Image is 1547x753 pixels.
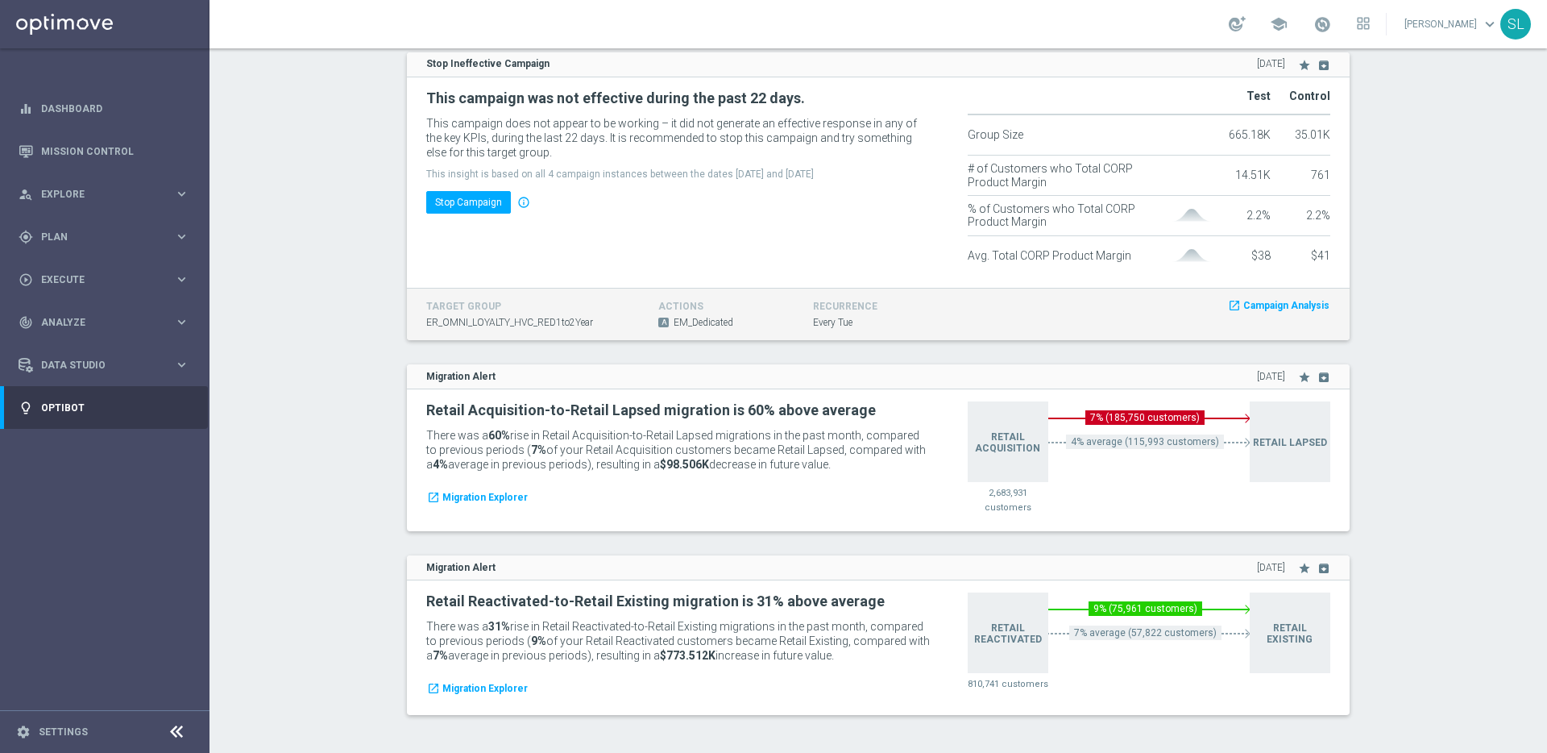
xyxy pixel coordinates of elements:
td: 14.51K [1211,156,1271,196]
i: keyboard_arrow_right [174,229,189,244]
div: track_changes Analyze keyboard_arrow_right [18,316,190,329]
i: archive [1317,562,1330,575]
div: Execute [19,272,174,287]
td: 2.2% [1211,196,1271,236]
p: 7% average (57,822 customers) [1069,626,1221,640]
h2: Retail Acquisition-to-Retail Lapsed migration is 60% above average [426,401,931,420]
h2: This campaign was not effective during the past 22 days. [426,89,931,108]
h4: recurrence [813,301,944,312]
b: 7% [433,649,448,662]
td: Avg. Total CORP Product Margin [968,235,1172,275]
button: star [1298,364,1311,384]
strong: Migration Alert [426,562,496,573]
span: A [658,318,669,327]
td: $41 [1271,235,1330,275]
td: 35.01K [1271,114,1330,155]
h4: actions [658,301,789,312]
p: 810,741 customers [968,677,1048,692]
div: Mission Control [19,130,189,173]
b: 31% [488,620,510,633]
p: 9% (75,961 customers) [1089,601,1202,616]
div: Optibot [19,386,189,429]
strong: Migration Alert [426,371,496,382]
button: archive [1313,555,1330,575]
i: keyboard_arrow_right [174,357,189,372]
i: info_outline [513,193,534,211]
button: play_circle_outline Execute keyboard_arrow_right [18,273,190,286]
i: launch [427,682,440,696]
h4: Retail Acquisition [968,431,1048,454]
span: [DATE] [1257,57,1285,71]
b: $773.512K [660,649,715,662]
i: keyboard_arrow_right [174,186,189,202]
button: star [1298,555,1311,575]
span: Test [1246,89,1271,103]
span: keyboard_arrow_down [1481,15,1499,33]
button: Stop Campaign [426,191,511,214]
div: Explore [19,187,174,202]
p: This campaign does not appear to be working – it did not generate an effective response in any of... [426,116,931,160]
i: star [1298,371,1311,384]
i: gps_fixed [19,230,33,244]
i: launch [427,491,440,505]
b: $98.506K [660,458,709,471]
h4: Retail Reactivated [968,622,1048,645]
button: gps_fixed Plan keyboard_arrow_right [18,231,190,243]
a: Optibot [41,386,189,429]
a: Settings [39,727,88,737]
p: This insight is based on all 4 campaign instances between the dates [DATE] and [DATE] [426,168,944,181]
i: keyboard_arrow_right [174,314,189,330]
span: Migration Explorer [442,682,528,696]
td: # of Customers who Total CORP Product Margin [968,156,1172,196]
span: Explore [41,189,174,199]
i: archive [1317,59,1330,72]
td: 761 [1271,156,1330,196]
div: Plan [19,230,174,244]
button: Data Studio keyboard_arrow_right [18,359,190,372]
p: 4% average (115,993 customers) [1066,435,1224,449]
i: track_changes [19,315,33,330]
strong: Stop Ineffective Campaign [426,58,550,69]
button: archive [1313,52,1330,72]
h2: Retail Reactivated-to-Retail Existing migration is 31% above average [426,592,931,611]
i: settings [16,725,31,739]
i: play_circle_outline [19,272,33,287]
a: Dashboard [41,87,189,130]
div: SL [1500,9,1531,40]
i: lightbulb [19,401,33,415]
span: Control [1289,89,1330,103]
h4: target group [426,301,634,312]
td: % of Customers who Total CORP Product Margin [968,196,1172,236]
a: [PERSON_NAME]keyboard_arrow_down [1403,12,1500,36]
b: 7% [531,443,546,456]
div: Analyze [19,315,174,330]
span: Every Tue [813,316,852,330]
span: school [1270,15,1288,33]
span: Migration Explorer [442,491,528,505]
i: star [1298,562,1311,575]
button: equalizer Dashboard [18,102,190,115]
span: Analyze [41,318,174,327]
i: equalizer [19,102,33,116]
b: 9% [531,634,546,647]
button: Mission Control [18,145,190,158]
i: launch [1228,299,1241,313]
i: person_search [19,187,33,202]
span: [DATE] [1257,370,1285,384]
td: 665.18K [1211,114,1271,155]
b: 60% [488,429,510,442]
p: 7% (185,750 customers) [1085,410,1205,425]
i: star [1298,59,1311,72]
td: Group Size [968,114,1172,155]
b: 4% [433,458,448,471]
span: Plan [41,232,174,242]
i: keyboard_arrow_right [174,272,189,287]
i: archive [1317,371,1330,384]
p: 2,683,931 customers [968,486,1048,515]
button: person_search Explore keyboard_arrow_right [18,188,190,201]
div: Dashboard [19,87,189,130]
